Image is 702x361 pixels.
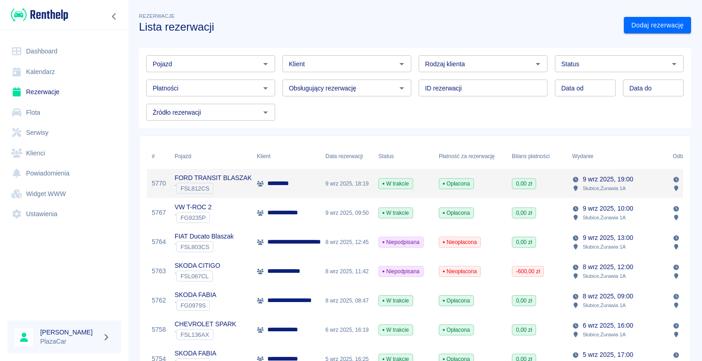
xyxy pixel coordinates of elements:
[583,272,626,280] p: Słubice , Żurawia 1A
[152,179,166,188] a: 5770
[583,321,633,330] p: 6 wrz 2025, 16:00
[321,143,374,169] div: Data rezerwacji
[7,62,121,82] a: Kalendarz
[11,7,68,22] img: Renthelp logo
[259,82,272,95] button: Otwórz
[379,209,413,217] span: W trakcie
[139,21,617,33] h3: Lista rezerwacji
[583,262,633,272] p: 8 wrz 2025, 12:00
[379,180,413,188] span: W trakcie
[439,143,495,169] div: Płatność za rezerwację
[40,337,99,346] p: PlazaCar
[583,184,626,192] p: Słubice , Żurawia 1A
[512,297,536,305] span: 0,00 zł
[252,143,321,169] div: Klient
[175,329,236,340] div: `
[583,292,633,301] p: 8 wrz 2025, 09:00
[439,238,480,246] span: Nieopłacona
[7,7,68,22] a: Renthelp logo
[152,208,166,218] a: 5767
[378,143,394,169] div: Status
[512,267,543,276] span: -600,00 zł
[321,169,374,198] div: 9 wrz 2025, 18:19
[507,143,568,169] div: Bilans płatności
[177,331,213,338] span: FSL136AX
[395,82,408,95] button: Otwórz
[152,266,166,276] a: 5763
[321,315,374,345] div: 6 wrz 2025, 16:19
[624,17,691,34] a: Dodaj rezerwację
[177,244,213,250] span: FSL803CS
[583,330,626,339] p: Słubice , Żurawia 1A
[668,58,681,70] button: Otwórz
[107,11,121,22] button: Zwiń nawigację
[175,143,191,169] div: Pojazd
[7,184,121,204] a: Widget WWW
[177,302,209,309] span: FG0979S
[379,326,413,334] span: W trakcie
[583,175,633,184] p: 9 wrz 2025, 19:00
[583,350,633,360] p: 5 wrz 2025, 17:00
[152,296,166,305] a: 5762
[583,233,633,243] p: 9 wrz 2025, 13:00
[175,183,252,194] div: `
[374,143,434,169] div: Status
[7,122,121,143] a: Serwisy
[583,204,633,213] p: 9 wrz 2025, 10:00
[623,80,684,96] input: DD.MM.YYYY
[321,257,374,286] div: 8 wrz 2025, 11:42
[259,106,272,119] button: Otwórz
[583,301,626,309] p: Słubice , Żurawia 1A
[175,232,234,241] p: FIAT Ducato Blaszak
[259,58,272,70] button: Otwórz
[257,143,271,169] div: Klient
[7,102,121,123] a: Flota
[7,82,121,102] a: Rezerwacje
[583,213,626,222] p: Słubice , Żurawia 1A
[379,238,423,246] span: Niepodpisana
[175,319,236,329] p: CHEVROLET SPARK
[321,228,374,257] div: 8 wrz 2025, 12:45
[175,300,216,311] div: `
[512,238,536,246] span: 0,00 zł
[175,349,216,358] p: SKODA FABIA
[439,297,473,305] span: Opłacona
[175,212,212,223] div: `
[175,241,234,252] div: `
[439,326,473,334] span: Opłacona
[175,261,220,271] p: SKODA CITIGO
[7,163,121,184] a: Powiadomienia
[512,143,550,169] div: Bilans płatności
[177,273,213,280] span: FSL067CL
[439,267,480,276] span: Nieopłacona
[555,80,616,96] input: DD.MM.YYYY
[321,286,374,315] div: 8 wrz 2025, 08:47
[512,209,536,217] span: 0,00 zł
[512,326,536,334] span: 0,00 zł
[152,325,166,334] a: 5758
[673,143,689,169] div: Odbiór
[175,173,252,183] p: FORD TRANSIT BLASZAK
[572,143,593,169] div: Wydanie
[439,180,473,188] span: Opłacona
[439,209,473,217] span: Opłacona
[7,204,121,224] a: Ustawienia
[177,214,209,221] span: FG9235P
[379,297,413,305] span: W trakcie
[175,271,220,281] div: `
[7,41,121,62] a: Dashboard
[139,13,175,19] span: Rezerwacje
[170,143,252,169] div: Pojazd
[379,267,423,276] span: Niepodpisana
[7,143,121,164] a: Klienci
[175,202,212,212] p: VW T-ROC 2
[532,58,544,70] button: Otwórz
[395,58,408,70] button: Otwórz
[152,143,155,169] div: #
[147,143,170,169] div: #
[325,143,363,169] div: Data rezerwacji
[512,180,536,188] span: 0,00 zł
[152,237,166,247] a: 5764
[568,143,668,169] div: Wydanie
[434,143,507,169] div: Płatność za rezerwację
